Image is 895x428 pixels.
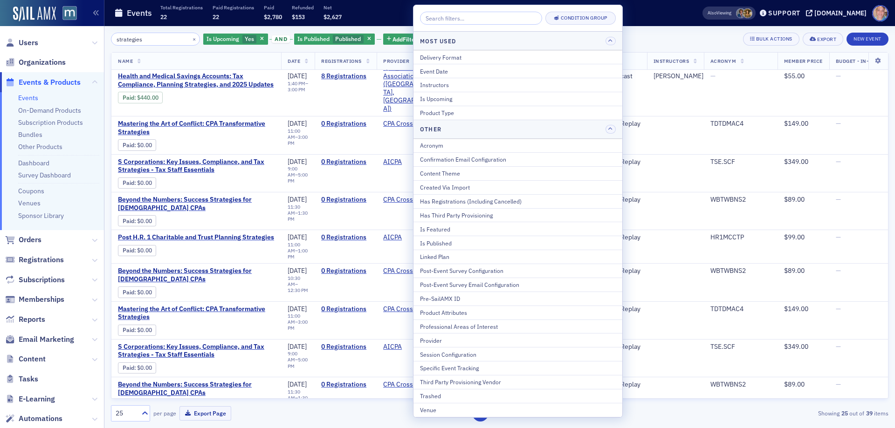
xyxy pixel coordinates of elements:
a: Coupons [18,187,44,195]
div: Paid: 0 - $0 [118,177,156,189]
div: Acronym [420,141,616,149]
span: $349.00 [784,342,808,351]
span: $0.00 [137,142,152,149]
span: — [836,119,841,128]
span: — [836,380,841,388]
button: Event Date [413,64,622,78]
p: Paid [264,4,282,11]
div: Product Attributes [420,308,616,317]
div: Paid: 0 - $0 [118,139,156,150]
a: Organizations [5,57,66,68]
div: Is Upcoming [420,95,616,103]
div: HR1MCCTP [710,233,771,242]
p: Refunded [292,4,314,11]
time: 1:40 PM [288,80,305,87]
span: Mastering the Art of Conflict: CPA Transformative Strategies [118,120,275,136]
a: 0 Registrations [321,343,370,351]
span: Provider [383,58,409,64]
span: and [272,35,290,43]
button: Provider [413,333,622,347]
h4: Most Used [420,37,456,45]
span: Content [19,354,46,364]
button: Is Upcoming [413,92,622,106]
time: 5:00 PM [288,171,308,184]
div: Confirmation Email Configuration [420,155,616,163]
span: Is Upcoming [207,35,239,42]
button: Has Third Party Provisioning [413,208,622,222]
a: CPA Crossings [383,120,425,128]
a: Beyond the Numbers: Success Strategies for [DEMOGRAPHIC_DATA] CPAs [118,267,275,283]
span: Add Filter [392,35,417,43]
span: CPA Crossings [383,120,442,128]
span: [DATE] [288,195,307,204]
a: Paid [123,94,134,101]
span: [DATE] [288,119,307,128]
button: Has Registrations (Including Cancelled) [413,194,622,208]
span: : [123,364,137,371]
span: Date [288,58,300,64]
span: Subscriptions [19,275,65,285]
span: CPA Crossings [383,196,442,204]
span: $2,780 [264,13,282,20]
button: [DOMAIN_NAME] [806,10,870,16]
div: [DOMAIN_NAME] [814,9,867,17]
div: Content Theme [420,169,616,177]
span: Is Published [297,35,330,42]
span: — [836,305,841,313]
div: Paid: 0 - $0 [118,362,156,374]
time: 12:30 PM [288,287,308,293]
div: Support [768,9,800,17]
span: AICPA [383,158,442,166]
a: Tasks [5,374,38,384]
a: CPA Crossings [383,380,425,389]
a: 0 Registrations [321,158,370,166]
span: [DATE] [288,266,307,275]
span: $55.00 [784,72,805,80]
span: Reports [19,314,45,325]
button: Trashed [413,389,622,403]
span: Viewing [708,10,731,16]
h4: Other [420,125,441,133]
a: Beyond the Numbers: Success Strategies for [DEMOGRAPHIC_DATA] CPAs [118,380,275,397]
span: Health and Medical Savings Accounts: Tax Compliance, Planning Strategies, and 2025 Updates [118,72,275,88]
div: – [288,275,308,293]
span: Acronym [710,58,737,64]
div: – [288,389,308,407]
div: – [288,204,308,222]
span: Registrations [321,58,362,64]
div: Linked Plan [420,252,616,261]
time: 3:00 PM [288,134,308,146]
a: Post H.R. 1 Charitable and Trust Planning Strategies [118,233,275,242]
a: Email Marketing [5,334,74,345]
div: Created Via Import [420,183,616,191]
span: Orders [19,235,41,245]
a: Content [5,354,46,364]
div: – [288,128,308,146]
a: Paid [123,142,134,149]
button: Venue [413,403,622,417]
a: CPA Crossings [383,305,425,313]
span: E-Learning [19,394,55,404]
span: Email Marketing [19,334,74,345]
button: Third Party Provisioning Vendor [413,375,622,389]
span: Yes [245,35,254,42]
span: Laura Swann [743,8,752,18]
button: AddFilter [383,34,421,45]
span: — [836,72,841,80]
button: Is Featured [413,222,622,236]
a: S Corporations: Key Issues, Compliance, and Tax Strategies - Tax Staff Essentials [118,158,275,174]
div: Paid: 0 - $0 [118,325,156,336]
a: Subscriptions [5,275,65,285]
span: : [123,326,137,333]
a: AICPA [383,343,402,351]
div: TDTDMAC4 [710,305,771,313]
strong: 25 [840,409,849,417]
span: Chris Dougherty [736,8,746,18]
span: [DATE] [288,342,307,351]
a: New Event [847,34,888,42]
time: 1:00 PM [288,247,308,260]
a: On-Demand Products [18,106,81,115]
a: Registrations [5,255,64,265]
h1: Events [127,7,152,19]
div: Export [817,37,836,42]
